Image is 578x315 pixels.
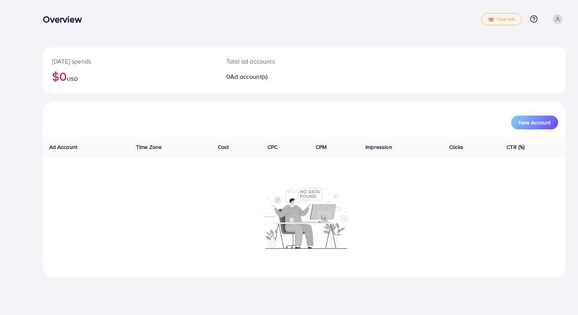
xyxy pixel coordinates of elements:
[136,143,162,151] span: Time Zone
[52,69,208,83] h2: $0
[261,186,348,249] img: No account
[488,17,494,22] img: tick
[519,120,550,125] span: New Account
[226,57,339,66] p: Total ad accounts
[365,143,392,151] span: Impression
[507,143,524,151] span: CTR (%)
[43,14,88,25] h3: Overview
[52,57,208,66] p: [DATE] spends
[230,72,268,81] span: Ad account(s)
[449,143,464,151] span: Clicks
[226,73,339,80] h2: 0
[268,143,278,151] span: CPC
[316,143,326,151] span: CPM
[481,13,522,25] a: tickUpgrade
[49,143,78,151] span: Ad Account
[511,116,558,129] button: New Account
[488,16,515,22] span: Upgrade
[67,75,78,83] span: USD
[218,143,229,151] span: Cost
